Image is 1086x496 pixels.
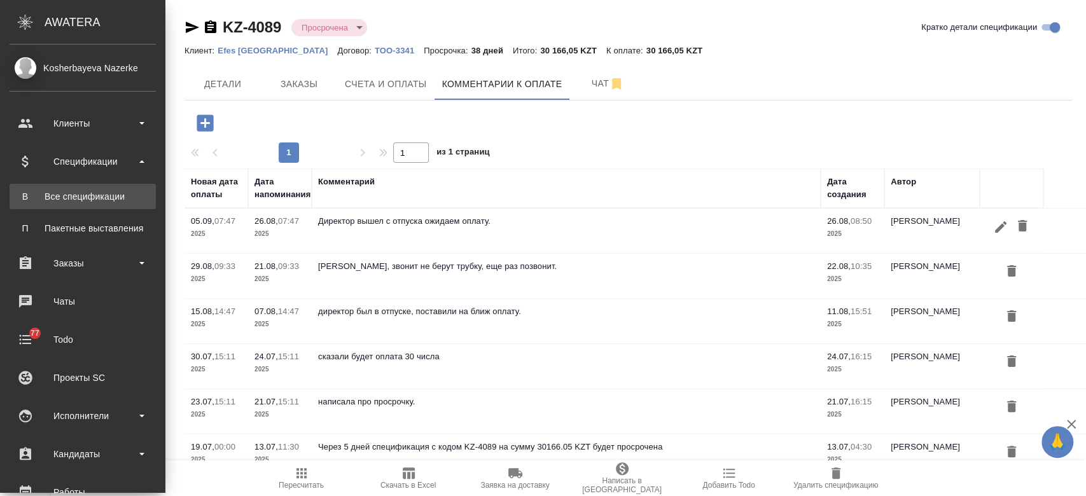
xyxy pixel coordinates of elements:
[254,318,305,331] p: 2025
[851,216,872,226] p: 08:50
[223,18,281,36] a: KZ-4089
[827,261,851,271] p: 22.08,
[884,434,980,479] td: [PERSON_NAME]
[1012,215,1033,238] button: Удалить
[10,61,156,75] div: Kosherbayeva Nazerke
[646,46,713,55] p: 30 166,05 KZT
[318,441,814,453] p: Через 5 дней спецификация с кодом KZ-4089 на сумму 30166.05 KZT будет просрочена
[3,324,162,355] a: 77Todo
[254,261,278,271] p: 21.08,
[191,408,242,421] p: 2025
[851,352,872,361] p: 16:15
[436,144,490,163] span: из 1 страниц
[191,273,242,286] p: 2025
[10,254,156,273] div: Заказы
[278,261,299,271] p: 09:33
[424,46,471,55] p: Просрочка:
[606,46,646,55] p: К оплате:
[254,408,305,421] p: 2025
[191,176,242,201] div: Новая дата оплаты
[1001,305,1022,329] button: Удалить
[254,442,278,451] p: 13.07,
[990,215,1012,238] button: Редактировать
[380,481,436,490] span: Скачать в Excel
[921,21,1037,34] span: Кратко детали спецификации
[254,216,278,226] p: 26.08,
[191,442,214,451] p: 19.07,
[191,261,214,271] p: 29.08,
[827,176,878,201] div: Дата создания
[254,397,278,406] p: 21.07,
[884,299,980,343] td: [PERSON_NAME]
[1001,260,1022,284] button: Удалить
[318,396,814,408] p: написала про просрочку.
[214,352,235,361] p: 15:11
[16,222,150,235] div: Пакетные выставления
[3,286,162,317] a: Чаты
[345,76,427,92] span: Счета и оплаты
[1047,429,1068,455] span: 🙏
[191,453,242,466] p: 2025
[191,318,242,331] p: 2025
[298,22,352,33] button: Просрочена
[254,363,305,376] p: 2025
[278,216,299,226] p: 07:47
[355,460,462,496] button: Скачать в Excel
[318,350,814,363] p: сказали будет оплата 30 числа
[676,460,783,496] button: Добавить Todo
[827,442,851,451] p: 13.07,
[480,481,549,490] span: Заявка на доставку
[540,46,606,55] p: 30 166,05 KZT
[278,397,299,406] p: 15:11
[191,307,214,316] p: 15.08,
[10,114,156,133] div: Клиенты
[1001,441,1022,464] button: Удалить
[10,368,156,387] div: Проекты SC
[23,327,47,340] span: 77
[827,363,878,376] p: 2025
[10,406,156,425] div: Исполнители
[191,397,214,406] p: 23.07,
[10,292,156,311] div: Чаты
[214,216,235,226] p: 07:47
[254,176,310,201] div: Дата напоминания
[291,19,367,36] div: Просрочена
[218,45,337,55] a: Efes [GEOGRAPHIC_DATA]
[884,254,980,298] td: [PERSON_NAME]
[248,460,355,496] button: Пересчитать
[793,481,878,490] span: Удалить спецификацию
[851,442,872,451] p: 04:30
[375,46,424,55] p: ТОО-3341
[609,76,624,92] svg: Отписаться
[827,453,878,466] p: 2025
[10,184,156,209] a: ВВсе спецификации
[278,352,299,361] p: 15:11
[268,76,330,92] span: Заказы
[3,362,162,394] a: Проекты SC
[884,344,980,389] td: [PERSON_NAME]
[851,397,872,406] p: 16:15
[702,481,755,490] span: Добавить Todo
[1041,426,1073,458] button: 🙏
[254,453,305,466] p: 2025
[783,460,889,496] button: Удалить спецификацию
[10,216,156,241] a: ППакетные выставления
[851,261,872,271] p: 10:35
[214,307,235,316] p: 14:47
[10,152,156,171] div: Спецификации
[827,216,851,226] p: 26.08,
[827,273,878,286] p: 2025
[192,76,253,92] span: Детали
[827,408,878,421] p: 2025
[191,228,242,240] p: 2025
[318,260,814,273] p: [PERSON_NAME], звонит не берут трубку, еще раз позвонит.
[884,209,980,253] td: [PERSON_NAME]
[827,228,878,240] p: 2025
[16,190,150,203] div: Все спецификации
[891,176,916,188] div: Автор
[569,460,676,496] button: Написать в [GEOGRAPHIC_DATA]
[191,363,242,376] p: 2025
[191,216,214,226] p: 05.09,
[513,46,540,55] p: Итого:
[191,352,214,361] p: 30.07,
